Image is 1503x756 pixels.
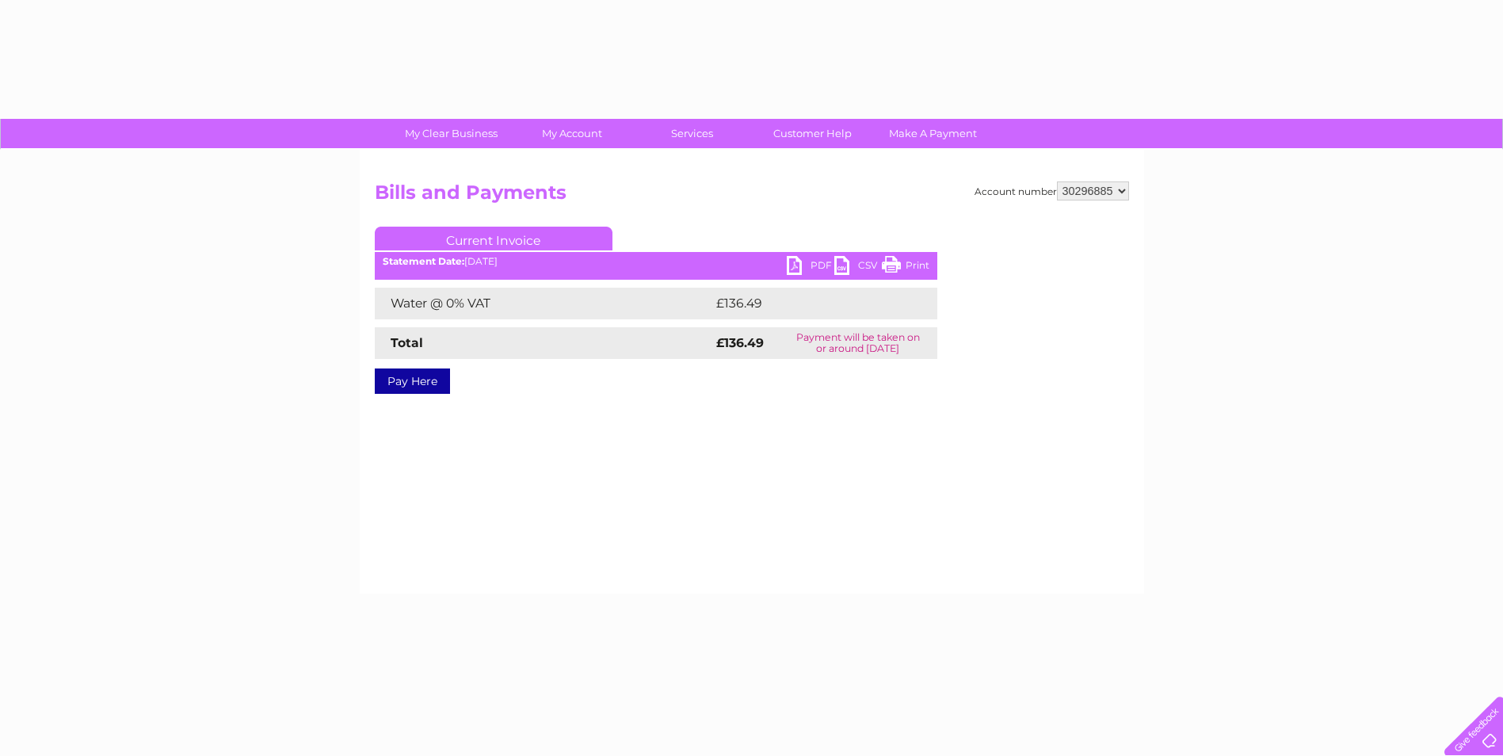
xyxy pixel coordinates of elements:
[712,288,909,319] td: £136.49
[383,255,464,267] b: Statement Date:
[375,256,937,267] div: [DATE]
[391,335,423,350] strong: Total
[375,227,612,250] a: Current Invoice
[386,119,517,148] a: My Clear Business
[375,368,450,394] a: Pay Here
[506,119,637,148] a: My Account
[868,119,998,148] a: Make A Payment
[975,181,1129,200] div: Account number
[747,119,878,148] a: Customer Help
[779,327,937,359] td: Payment will be taken on or around [DATE]
[375,181,1129,212] h2: Bills and Payments
[834,256,882,279] a: CSV
[787,256,834,279] a: PDF
[716,335,764,350] strong: £136.49
[882,256,929,279] a: Print
[375,288,712,319] td: Water @ 0% VAT
[627,119,757,148] a: Services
